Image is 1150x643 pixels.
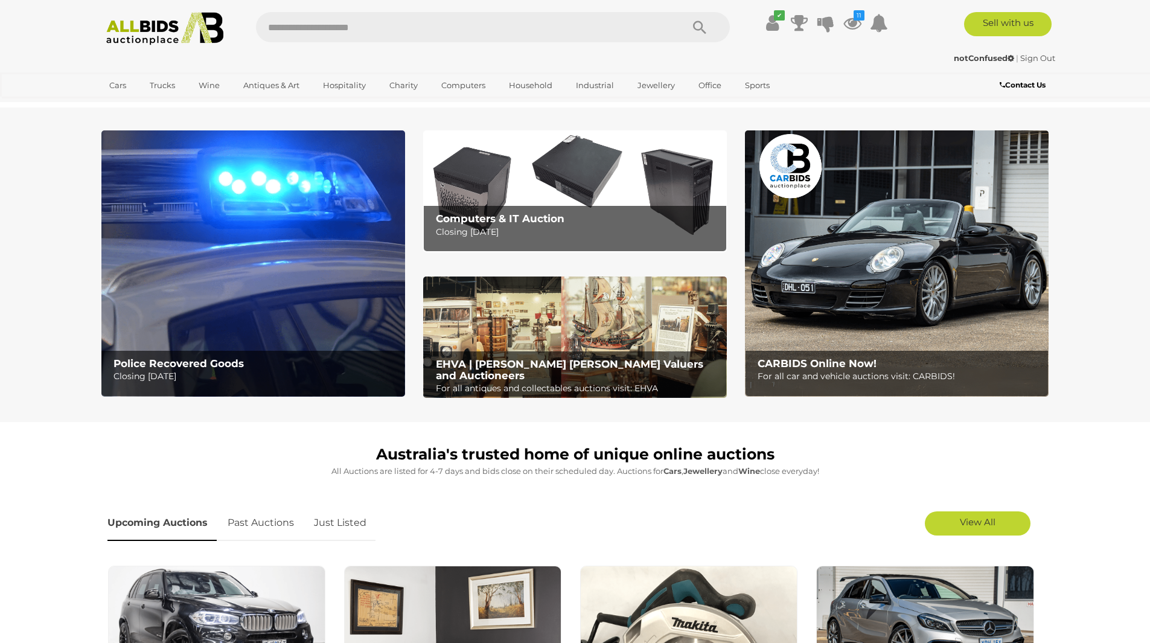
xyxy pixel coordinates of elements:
img: Police Recovered Goods [101,130,405,397]
a: Contact Us [1000,78,1049,92]
a: Sports [737,75,778,95]
p: For all car and vehicle auctions visit: CARBIDS! [758,369,1042,384]
p: Closing [DATE] [436,225,720,240]
img: Allbids.com.au [100,12,231,45]
img: CARBIDS Online Now! [745,130,1049,397]
a: Just Listed [305,505,375,541]
b: EHVA | [PERSON_NAME] [PERSON_NAME] Valuers and Auctioneers [436,358,703,382]
span: View All [960,516,995,528]
a: Upcoming Auctions [107,505,217,541]
a: Industrial [568,75,622,95]
strong: Wine [738,466,760,476]
a: Trucks [142,75,183,95]
i: ✔ [774,10,785,21]
p: Closing [DATE] [113,369,398,384]
a: Household [501,75,560,95]
b: CARBIDS Online Now! [758,357,877,369]
a: Jewellery [630,75,683,95]
h1: Australia's trusted home of unique online auctions [107,446,1043,463]
a: Computers & IT Auction Computers & IT Auction Closing [DATE] [423,130,727,252]
a: Police Recovered Goods Police Recovered Goods Closing [DATE] [101,130,405,397]
a: [GEOGRAPHIC_DATA] [101,95,203,115]
a: Computers [433,75,493,95]
strong: Jewellery [683,466,723,476]
strong: Cars [663,466,682,476]
b: Contact Us [1000,80,1046,89]
a: View All [925,511,1030,536]
a: Past Auctions [219,505,303,541]
p: All Auctions are listed for 4-7 days and bids close on their scheduled day. Auctions for , and cl... [107,464,1043,478]
b: Police Recovered Goods [113,357,244,369]
button: Search [669,12,730,42]
strong: notConfused [954,53,1014,63]
a: Charity [382,75,426,95]
a: Office [691,75,729,95]
a: ✔ [764,12,782,34]
a: Wine [191,75,228,95]
a: notConfused [954,53,1016,63]
img: EHVA | Evans Hastings Valuers and Auctioneers [423,277,727,398]
a: 11 [843,12,861,34]
span: | [1016,53,1018,63]
a: Hospitality [315,75,374,95]
a: Antiques & Art [235,75,307,95]
img: Computers & IT Auction [423,130,727,252]
a: Cars [101,75,134,95]
a: CARBIDS Online Now! CARBIDS Online Now! For all car and vehicle auctions visit: CARBIDS! [745,130,1049,397]
a: Sign Out [1020,53,1055,63]
p: For all antiques and collectables auctions visit: EHVA [436,381,720,396]
a: EHVA | Evans Hastings Valuers and Auctioneers EHVA | [PERSON_NAME] [PERSON_NAME] Valuers and Auct... [423,277,727,398]
b: Computers & IT Auction [436,213,564,225]
a: Sell with us [964,12,1052,36]
i: 11 [854,10,864,21]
